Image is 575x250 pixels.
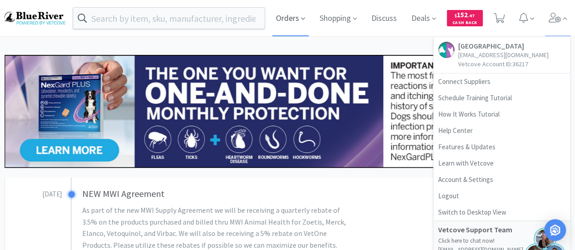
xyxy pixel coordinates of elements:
[434,106,570,123] a: How It Works Tutorial
[5,55,570,168] img: 24562ba5414042f391a945fa418716b7_350.jpg
[434,172,570,188] a: Account & Settings
[458,50,549,59] p: [EMAIL_ADDRESS][DOMAIN_NAME]
[458,59,549,69] p: Vetcove Account ID: 36217
[434,37,570,74] a: [GEOGRAPHIC_DATA][EMAIL_ADDRESS][DOMAIN_NAME]Vetcove Account ID:36217
[368,15,400,23] a: Discuss
[5,186,62,200] h3: [DATE]
[82,186,382,201] h3: NEW MWI Agreement
[434,90,570,106] a: Schedule Training Tutorial
[438,225,529,234] h5: Vetcove Support Team
[468,13,475,19] span: . 47
[455,10,475,19] span: 152
[73,8,265,29] input: Search by item, sku, manufacturer, ingredient, size...
[447,6,483,30] a: $152.47Cash Back
[544,219,566,241] div: Open Intercom Messenger
[534,227,556,250] img: jenna.png
[434,188,570,204] a: Logout
[434,139,570,155] a: Features & Updates
[458,42,549,50] h5: [GEOGRAPHIC_DATA]
[5,12,65,24] img: b17b0d86f29542b49a2f66beb9ff811a.png
[455,13,457,19] span: $
[434,155,570,172] a: Learn with Vetcove
[434,204,570,221] a: Switch to Desktop View
[434,123,570,139] a: Help Center
[438,237,495,245] a: Click here to chat now!
[434,74,570,90] a: Connect Suppliers
[452,20,477,26] span: Cash Back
